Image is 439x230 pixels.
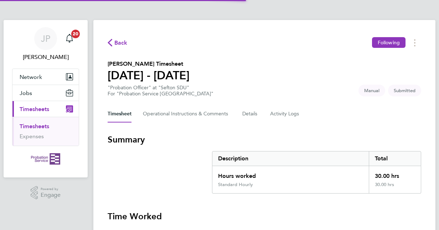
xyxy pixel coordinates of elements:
[20,74,42,80] span: Network
[12,69,79,85] button: Network
[41,192,61,198] span: Engage
[12,53,79,61] span: Jonathan Platt
[212,166,369,182] div: Hours worked
[71,30,80,38] span: 20
[114,39,128,47] span: Back
[108,85,213,97] div: "Probation Officer" at "Sefton SDU"
[12,27,79,61] a: JP[PERSON_NAME]
[108,211,421,222] h3: Time Worked
[108,68,190,82] h1: [DATE] - [DATE]
[12,153,79,165] a: Go to home page
[408,37,421,48] button: Timesheets Menu
[4,20,88,177] nav: Main navigation
[143,105,231,122] button: Operational Instructions & Comments
[20,90,32,96] span: Jobs
[12,85,79,101] button: Jobs
[218,182,253,187] div: Standard Hourly
[31,186,61,200] a: Powered byEngage
[369,151,421,166] div: Total
[62,27,77,50] a: 20
[212,151,369,166] div: Description
[20,123,49,130] a: Timesheets
[108,91,213,97] div: For "Probation Service [GEOGRAPHIC_DATA]"
[108,38,128,47] button: Back
[369,166,421,182] div: 30.00 hrs
[358,85,385,96] span: This timesheet was manually created.
[20,106,49,112] span: Timesheets
[20,133,44,140] a: Expenses
[242,105,259,122] button: Details
[388,85,421,96] span: This timesheet is Submitted.
[378,39,400,46] span: Following
[108,105,131,122] button: Timesheet
[108,134,421,145] h3: Summary
[31,153,60,165] img: probationservice-logo-retina.png
[12,101,79,117] button: Timesheets
[369,182,421,193] div: 30.00 hrs
[372,37,406,48] button: Following
[270,105,300,122] button: Activity Logs
[41,34,50,43] span: JP
[212,151,421,194] div: Summary
[108,60,190,68] h2: [PERSON_NAME] Timesheet
[41,186,61,192] span: Powered by
[12,117,79,146] div: Timesheets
